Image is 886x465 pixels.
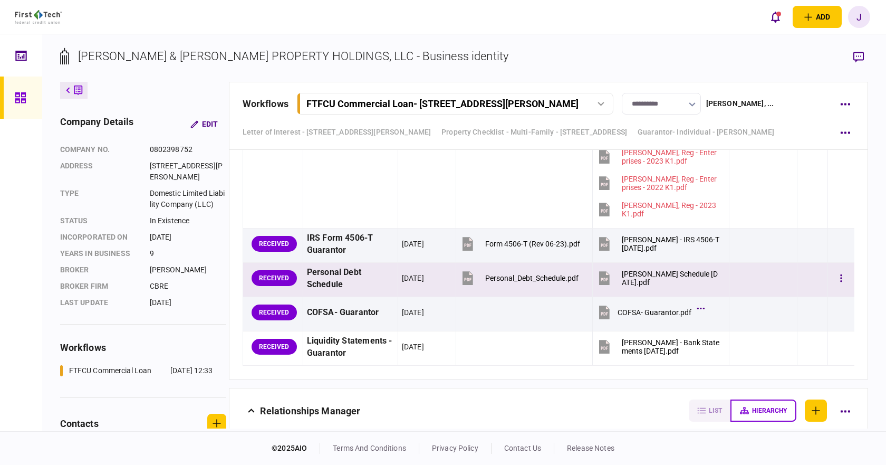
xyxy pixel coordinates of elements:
div: © 2025 AIO [272,443,320,454]
button: Kelley, Reginald - Bank Statements August 2025.pdf [596,335,720,359]
div: Kelley, Reginald - Bank Statements August 2025.pdf [622,338,720,355]
div: Form 4506-T (Rev 06-23).pdf [485,240,580,248]
div: Kelley, Reg - Enterprises - 2023 K1.pdf [622,148,720,165]
div: IRS Form 4506-T Guarantor [307,232,394,257]
span: hierarchy [752,407,787,414]
div: [PERSON_NAME] & [PERSON_NAME] PROPERTY HOLDINGS, LLC - Business identity [78,48,508,65]
div: [STREET_ADDRESS][PERSON_NAME] [150,160,226,183]
div: COFSA- Guarantor [307,301,394,325]
div: [DATE] 12:33 [170,365,213,376]
button: list [689,400,730,422]
div: Broker [60,264,139,276]
div: Kelley, Reg - Enterprises - 2022 K1.pdf [622,175,720,192]
div: 9 [150,248,226,259]
span: list [709,407,722,414]
a: release notes [567,444,614,452]
div: workflows [60,340,226,355]
div: Liquidity Statements - Guarantor [307,335,394,359]
div: workflows [243,97,288,111]
button: open notifications list [764,6,786,28]
a: privacy policy [432,444,478,452]
div: company no. [60,144,139,155]
a: FTFCU Commercial Loan[DATE] 12:33 [60,365,213,376]
div: company details [60,115,134,134]
div: Relationships Manager [260,400,361,422]
button: FTFCU Commercial Loan- [STREET_ADDRESS][PERSON_NAME] [297,93,613,115]
div: [DATE] [402,239,424,249]
img: client company logo [15,10,62,24]
div: [DATE] [150,297,226,308]
div: years in business [60,248,139,259]
div: Personal Debt Schedule [307,267,394,291]
div: RECEIVED [252,305,297,320]
div: Personal_Debt_Schedule.pdf [485,274,579,282]
div: Kelley, Reginald - Debt Schedule 09.04.25.pdf [622,270,720,287]
button: hierarchy [730,400,796,422]
a: Letter of Interest - [STREET_ADDRESS][PERSON_NAME] [243,127,431,138]
div: FTFCU Commercial Loan - [STREET_ADDRESS][PERSON_NAME] [306,98,579,109]
div: COFSA- Guarantor.pdf [618,308,691,317]
button: open adding identity options [793,6,842,28]
div: address [60,160,139,183]
div: RECEIVED [252,270,297,286]
button: J [848,6,870,28]
div: broker firm [60,281,139,292]
div: FTFCU Commercial Loan [69,365,152,376]
div: In Existence [150,215,226,226]
button: Kelley, Reginald - Debt Schedule 09.04.25.pdf [596,267,720,290]
div: last update [60,297,139,308]
div: [PERSON_NAME] , ... [706,98,774,109]
button: Form 4506-T (Rev 06-23).pdf [460,232,580,256]
button: Personal_Debt_Schedule.pdf [460,267,579,290]
div: [DATE] [402,341,424,352]
button: Kelley, Reg - Enterprises - 2023 K1.pdf [596,145,720,169]
a: Guarantor- Individual - [PERSON_NAME] [638,127,774,138]
button: COFSA- Guarantor.pdf [596,301,702,325]
div: CBRE [150,281,226,292]
button: Kelley, Reg - Enterprises - 2022 K1.pdf [596,172,720,195]
div: RECEIVED [252,236,297,252]
div: Kelley, Reg - 2023 K1.pdf [622,201,720,218]
div: RECEIVED [252,339,297,355]
a: contact us [504,444,541,452]
button: Kelley, Reg - 2023 K1.pdf [596,198,720,222]
div: Kelley, Reginald - IRS 4506-T 09.04.25.pdf [622,235,720,252]
div: [DATE] [402,273,424,283]
div: status [60,215,139,226]
div: contacts [60,416,99,431]
div: [DATE] [150,232,226,243]
div: Type [60,188,139,210]
button: Edit [182,115,226,134]
button: Kelley, Reginald - IRS 4506-T 09.04.25.pdf [596,232,720,256]
a: terms and conditions [333,444,406,452]
div: incorporated on [60,232,139,243]
div: 0802398752 [150,144,226,155]
a: Property Checklist - Multi-Family - [STREET_ADDRESS] [441,127,627,138]
div: [PERSON_NAME] [150,264,226,276]
div: Domestic Limited Liability Company (LLC) [150,188,226,210]
div: [DATE] [402,307,424,318]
